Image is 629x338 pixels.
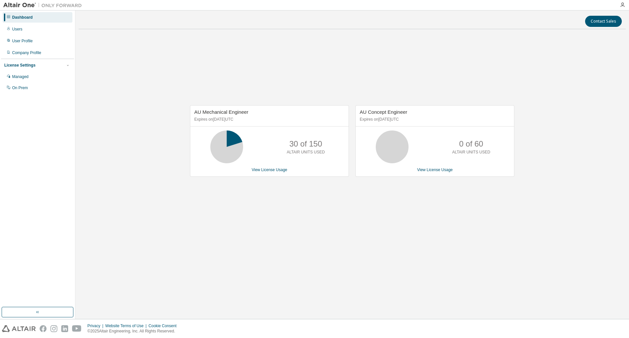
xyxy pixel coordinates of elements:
[12,85,28,90] div: On Prem
[40,325,47,332] img: facebook.svg
[2,325,36,332] img: altair_logo.svg
[585,16,622,27] button: Contact Sales
[289,138,322,149] p: 30 of 150
[459,138,483,149] p: 0 of 60
[194,117,343,122] p: Expires on [DATE] UTC
[452,149,490,155] p: ALTAIR UNITS USED
[360,117,508,122] p: Expires on [DATE] UTC
[12,27,22,32] div: Users
[50,325,57,332] img: instagram.svg
[87,328,181,334] p: © 2025 Altair Engineering, Inc. All Rights Reserved.
[105,323,148,328] div: Website Terms of Use
[72,325,82,332] img: youtube.svg
[12,38,33,44] div: User Profile
[12,15,33,20] div: Dashboard
[360,109,407,115] span: AU Concept Engineer
[12,74,29,79] div: Managed
[252,168,287,172] a: View License Usage
[3,2,85,9] img: Altair One
[148,323,180,328] div: Cookie Consent
[87,323,105,328] div: Privacy
[12,50,41,55] div: Company Profile
[287,149,325,155] p: ALTAIR UNITS USED
[194,109,248,115] span: AU Mechanical Engineer
[417,168,453,172] a: View License Usage
[61,325,68,332] img: linkedin.svg
[4,63,35,68] div: License Settings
